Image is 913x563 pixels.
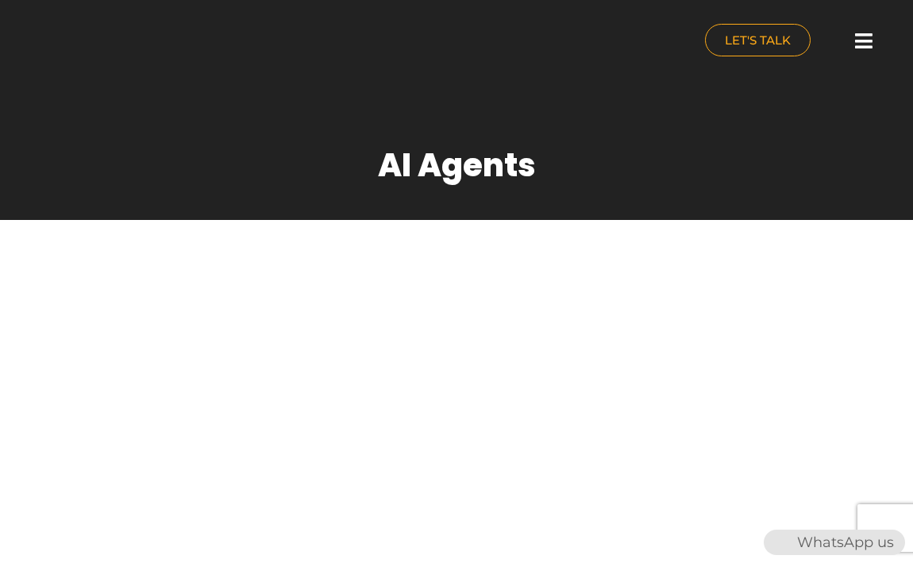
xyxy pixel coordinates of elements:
[764,530,905,555] div: WhatsApp us
[705,24,811,56] a: LET'S TALK
[378,146,536,184] h1: AI Agents
[765,530,791,555] img: WhatsApp
[764,534,905,551] a: WhatsAppWhatsApp us
[725,34,791,46] span: LET'S TALK
[8,8,141,77] img: nuance-qatar_logo
[8,8,449,77] a: nuance-qatar_logo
